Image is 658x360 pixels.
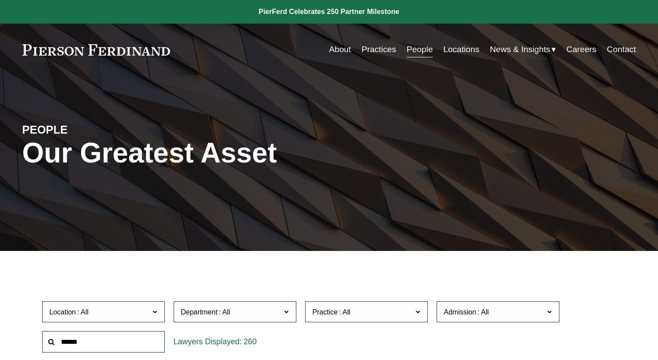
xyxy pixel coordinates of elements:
span: Department [181,308,218,316]
a: Locations [443,41,479,58]
h4: PEOPLE [22,123,176,137]
a: Contact [607,41,636,58]
span: News & Insights [490,42,551,57]
a: Practices [362,41,396,58]
span: Admission [444,308,477,316]
a: About [329,41,351,58]
span: 260 [244,337,257,346]
h1: Our Greatest Asset [22,137,431,169]
a: People [407,41,433,58]
a: folder dropdown [490,41,556,58]
span: Location [50,308,76,316]
a: Careers [566,41,596,58]
span: Practice [313,308,338,316]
